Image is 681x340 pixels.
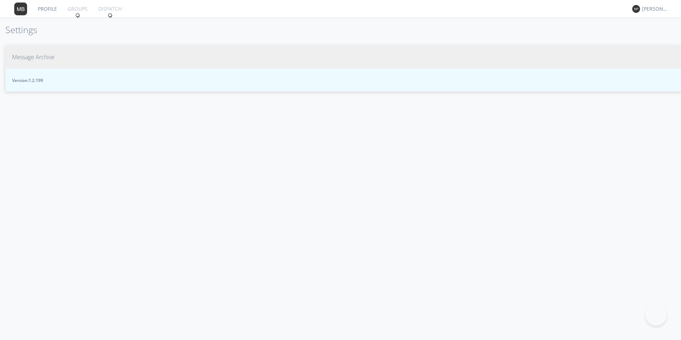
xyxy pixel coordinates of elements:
[12,53,54,61] span: Message Archive
[5,46,681,69] button: Message Archive
[14,2,27,15] img: 373638.png
[108,13,113,18] img: spin.svg
[632,5,640,13] img: 373638.png
[12,77,674,83] span: Version: 1.2.199
[75,13,80,18] img: spin.svg
[5,68,681,92] button: Version:1.2.199
[645,304,667,326] iframe: Toggle Customer Support
[642,5,669,12] div: [PERSON_NAME] *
